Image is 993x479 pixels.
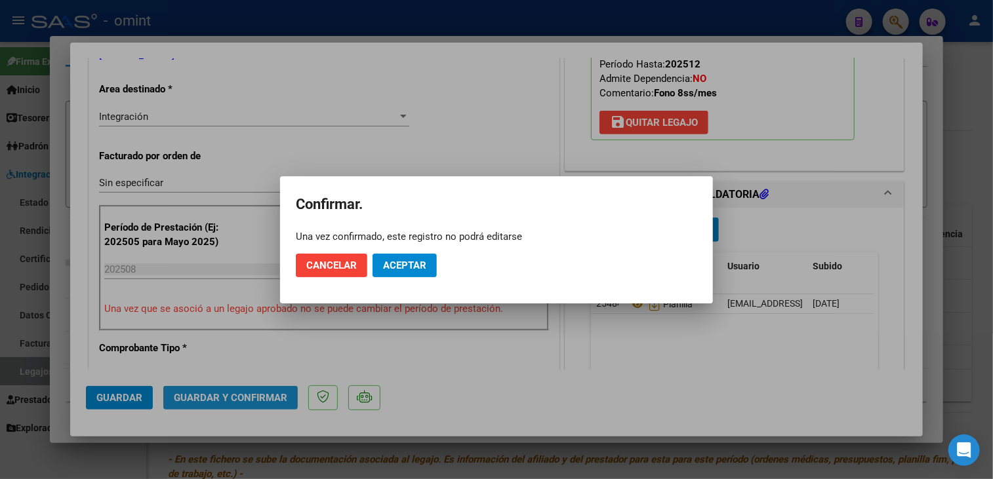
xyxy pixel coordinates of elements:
[383,259,426,271] span: Aceptar
[296,192,697,217] h2: Confirmar.
[296,254,367,277] button: Cancelar
[296,230,697,243] div: Una vez confirmado, este registro no podrá editarse
[373,254,437,277] button: Aceptar
[306,259,357,271] span: Cancelar
[948,434,980,466] div: Open Intercom Messenger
